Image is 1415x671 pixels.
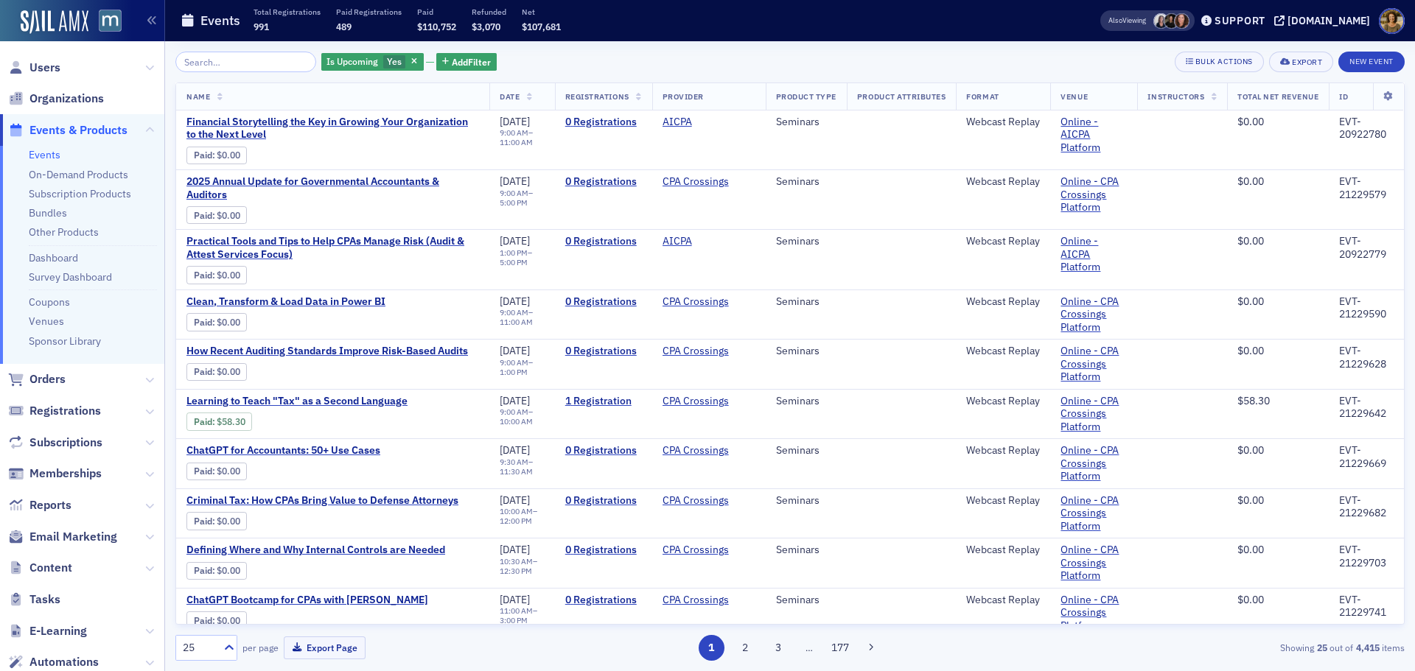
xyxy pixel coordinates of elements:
[966,175,1040,189] div: Webcast Replay
[29,168,128,181] a: On-Demand Products
[799,641,820,654] span: …
[500,493,530,507] span: [DATE]
[1314,641,1330,654] strong: 25
[1338,52,1405,72] button: New Event
[194,317,217,328] span: :
[29,435,102,451] span: Subscriptions
[500,506,533,516] time: 10:00 AM
[29,206,67,219] a: Bundles
[500,175,530,188] span: [DATE]
[29,497,71,513] span: Reports
[29,91,104,107] span: Organizations
[29,466,102,482] span: Memberships
[326,55,378,67] span: Is Upcoming
[500,128,545,147] div: –
[1061,116,1127,155] a: Online - AICPA Platform
[1215,14,1265,27] div: Support
[565,175,642,189] a: 0 Registrations
[500,457,545,477] div: –
[1339,295,1394,321] div: EVT-21229590
[663,594,729,607] a: CPA Crossings
[565,235,642,248] a: 0 Registrations
[663,175,755,189] span: CPA Crossings
[217,150,240,161] span: $0.00
[254,21,269,32] span: 991
[8,560,72,576] a: Content
[417,21,456,32] span: $110,752
[500,507,545,526] div: –
[321,53,424,71] div: Yes
[1237,344,1264,357] span: $0.00
[452,55,491,68] span: Add Filter
[186,594,434,607] span: ChatGPT Bootcamp for CPAs with John Higgins
[966,345,1040,358] div: Webcast Replay
[663,116,755,129] span: AICPA
[1175,52,1264,72] button: Bulk Actions
[1237,443,1264,457] span: $0.00
[1338,54,1405,67] a: New Event
[29,148,60,161] a: Events
[500,605,533,616] time: 11:00 AM
[565,345,642,358] a: 0 Registrations
[1237,295,1264,308] span: $0.00
[29,334,101,348] a: Sponsor Library
[217,565,240,576] span: $0.00
[565,295,642,309] a: 0 Registrations
[966,395,1040,408] div: Webcast Replay
[186,91,210,102] span: Name
[186,175,479,201] a: 2025 Annual Update for Governmental Accountants & Auditors
[732,635,758,661] button: 2
[8,91,104,107] a: Organizations
[565,91,629,102] span: Registrations
[1339,235,1394,261] div: EVT-20922779
[776,444,836,457] div: Seminars
[1339,175,1394,201] div: EVT-21229579
[186,512,247,530] div: Paid: 0 - $0
[1237,493,1264,507] span: $0.00
[500,615,528,625] time: 3:00 PM
[194,565,217,576] span: :
[663,345,729,358] a: CPA Crossings
[8,435,102,451] a: Subscriptions
[1339,544,1394,569] div: EVT-21229703
[194,516,217,527] span: :
[828,635,853,661] button: 177
[186,395,434,408] a: Learning to Teach "Tax" as a Second Language
[1164,13,1179,29] span: Lauren McDonough
[194,150,217,161] span: :
[663,295,755,309] span: CPA Crossings
[29,654,99,670] span: Automations
[1339,395,1394,421] div: EVT-21229642
[500,556,533,566] time: 10:30 AM
[1237,115,1264,128] span: $0.00
[436,53,497,71] button: AddFilter
[29,529,117,545] span: Email Marketing
[500,457,528,467] time: 9:30 AM
[194,615,212,626] a: Paid
[565,594,642,607] a: 0 Registrations
[186,363,247,381] div: Paid: 0 - $0
[1108,15,1122,25] div: Also
[8,122,127,138] a: Events & Products
[500,307,528,317] time: 9:00 AM
[186,313,247,331] div: Paid: 0 - $0
[776,544,836,557] div: Seminars
[1339,345,1394,370] div: EVT-21229628
[663,444,729,457] a: CPA Crossings
[1237,394,1270,407] span: $58.30
[1061,175,1127,214] a: Online - CPA Crossings Platform
[284,636,366,659] button: Export Page
[186,412,252,430] div: Paid: 1 - $5830
[186,544,445,557] span: Defining Where and Why Internal Controls are Needed
[29,187,131,200] a: Subscription Products
[8,371,66,387] a: Orders
[776,235,836,248] div: Seminars
[500,466,533,477] time: 11:30 AM
[663,295,729,309] a: CPA Crossings
[1061,594,1127,633] a: Online - CPA Crossings Platform
[565,395,642,408] a: 1 Registration
[8,466,102,482] a: Memberships
[776,494,836,507] div: Seminars
[194,466,212,477] a: Paid
[29,623,87,639] span: E-Learning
